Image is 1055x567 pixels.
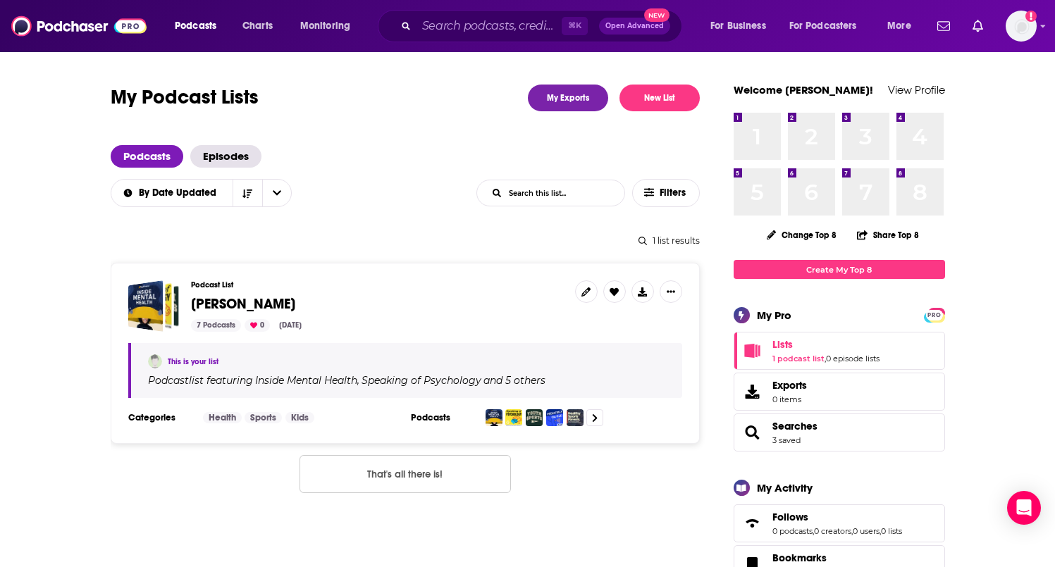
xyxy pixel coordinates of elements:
[772,511,808,523] span: Follows
[887,16,911,36] span: More
[285,412,314,423] a: Kids
[734,332,945,370] span: Lists
[813,526,814,536] span: ,
[605,23,664,30] span: Open Advanced
[856,221,920,249] button: Share Top 8
[772,379,807,392] span: Exports
[877,15,929,37] button: open menu
[851,526,853,536] span: ,
[139,188,221,198] span: By Date Updated
[357,374,359,387] span: ,
[734,373,945,411] a: Exports
[111,85,259,111] h1: My Podcast Lists
[245,319,270,332] div: 0
[632,179,700,207] button: Filters
[203,412,242,423] a: Health
[417,15,562,37] input: Search podcasts, credits, & more...
[926,309,943,320] a: PRO
[1007,491,1041,525] div: Open Intercom Messenger
[528,85,608,111] a: My Exports
[262,180,292,206] button: open menu
[772,354,825,363] a: 1 podcast list
[739,341,767,361] a: Lists
[881,526,902,536] a: 0 lists
[772,526,813,536] a: 0 podcasts
[710,16,766,36] span: For Business
[233,15,281,37] a: Charts
[780,15,877,37] button: open menu
[599,18,670,35] button: Open AdvancedNew
[757,481,813,494] div: My Activity
[175,16,216,36] span: Podcasts
[191,319,241,332] div: 7 Podcasts
[772,435,801,445] a: 3 saved
[300,455,511,493] button: Nothing here.
[826,354,880,363] a: 0 episode lists
[739,382,767,401] span: Exports
[190,145,261,168] a: Episodes
[644,8,670,22] span: New
[1006,11,1037,42] img: User Profile
[772,552,855,564] a: Bookmarks
[772,552,827,564] span: Bookmarks
[505,409,522,426] img: Speaking of Psychology
[391,10,696,42] div: Search podcasts, credits, & more...
[111,179,292,207] h2: Choose List sort
[853,526,880,536] a: 0 users
[772,338,880,351] a: Lists
[359,375,481,386] a: Speaking of Psychology
[148,374,665,387] div: Podcast list featuring
[660,188,688,198] span: Filters
[111,235,700,246] div: 1 list results
[128,412,192,423] h3: Categories
[1006,11,1037,42] button: Show profile menu
[111,145,183,168] a: Podcasts
[814,526,851,536] a: 0 creators
[526,409,543,426] img: Youth $ports
[273,319,307,332] div: [DATE]
[567,409,584,426] img: Healthy Sports Parents
[110,188,233,198] button: open menu
[734,83,873,96] a: Welcome [PERSON_NAME]!
[757,309,791,322] div: My Pro
[255,375,357,386] h4: Inside Mental Health
[165,15,235,37] button: open menu
[191,295,295,313] span: [PERSON_NAME]
[362,375,481,386] h4: Speaking of Psychology
[483,374,545,387] p: and 5 others
[562,17,588,35] span: ⌘ K
[128,280,180,332] span: Julie Stamm
[772,338,793,351] span: Lists
[1025,11,1037,22] svg: Add a profile image
[619,85,700,111] button: New List
[739,513,767,533] a: Follows
[411,412,474,423] h3: Podcasts
[253,375,357,386] a: Inside Mental Health
[888,83,945,96] a: View Profile
[772,420,818,432] a: Searches
[11,13,147,39] img: Podchaser - Follow, Share and Rate Podcasts
[233,180,262,206] button: Sort Direction
[772,394,807,404] span: 0 items
[932,14,956,38] a: Show notifications dropdown
[967,14,989,38] a: Show notifications dropdown
[926,310,943,320] span: PRO
[701,15,784,37] button: open menu
[758,226,846,244] button: Change Top 8
[191,280,564,289] h3: Podcast List
[148,354,162,368] a: Nathan Steagall
[300,16,350,36] span: Monitoring
[486,409,502,426] img: Inside Mental Health
[191,297,295,312] a: [PERSON_NAME]
[739,423,767,442] a: Searches
[880,526,881,536] span: ,
[245,412,282,423] a: Sports
[734,413,945,451] span: Searches
[825,354,826,363] span: ,
[660,280,682,303] button: Show More Button
[789,16,857,36] span: For Podcasters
